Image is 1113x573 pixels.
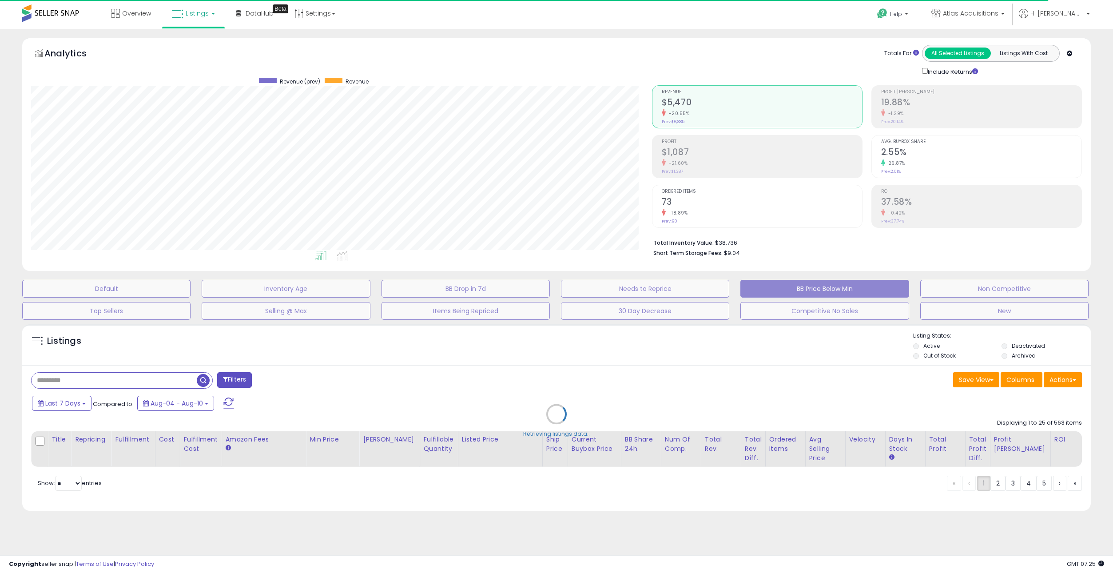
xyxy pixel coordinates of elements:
[881,147,1081,159] h2: 2.55%
[561,302,729,320] button: 30 Day Decrease
[885,210,905,216] small: -0.42%
[884,49,919,58] div: Totals For
[1030,9,1084,18] span: Hi [PERSON_NAME]
[382,302,550,320] button: Items Being Repriced
[915,66,989,76] div: Include Returns
[881,90,1081,95] span: Profit [PERSON_NAME]
[877,8,888,19] i: Get Help
[662,189,862,194] span: Ordered Items
[662,147,862,159] h2: $1,087
[943,9,998,18] span: Atlas Acquisitions
[920,302,1089,320] button: New
[246,9,274,18] span: DataHub
[881,169,901,174] small: Prev: 2.01%
[122,9,151,18] span: Overview
[881,219,904,224] small: Prev: 37.74%
[885,160,905,167] small: 26.87%
[561,280,729,298] button: Needs to Reprice
[44,47,104,62] h5: Analytics
[666,160,688,167] small: -21.60%
[653,239,714,247] b: Total Inventory Value:
[662,90,862,95] span: Revenue
[885,110,904,117] small: -1.29%
[186,9,209,18] span: Listings
[662,169,683,174] small: Prev: $1,387
[881,189,1081,194] span: ROI
[890,10,902,18] span: Help
[382,280,550,298] button: BB Drop in 7d
[990,48,1057,59] button: Listings With Cost
[662,219,677,224] small: Prev: 90
[740,280,909,298] button: BB Price Below Min
[1019,9,1090,29] a: Hi [PERSON_NAME]
[881,97,1081,109] h2: 19.88%
[740,302,909,320] button: Competitive No Sales
[881,197,1081,209] h2: 37.58%
[346,78,369,85] span: Revenue
[724,249,740,257] span: $9.04
[662,119,684,124] small: Prev: $6,885
[662,197,862,209] h2: 73
[653,237,1075,247] li: $38,736
[22,302,191,320] button: Top Sellers
[881,139,1081,144] span: Avg. Buybox Share
[273,4,288,13] div: Tooltip anchor
[280,78,320,85] span: Revenue (prev)
[662,139,862,144] span: Profit
[662,97,862,109] h2: $5,470
[666,110,690,117] small: -20.55%
[666,210,688,216] small: -18.89%
[202,280,370,298] button: Inventory Age
[925,48,991,59] button: All Selected Listings
[870,1,917,29] a: Help
[653,249,723,257] b: Short Term Storage Fees:
[881,119,903,124] small: Prev: 20.14%
[22,280,191,298] button: Default
[202,302,370,320] button: Selling @ Max
[920,280,1089,298] button: Non Competitive
[523,430,590,438] div: Retrieving listings data..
